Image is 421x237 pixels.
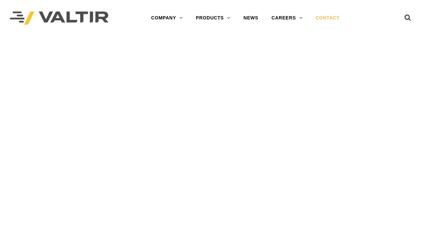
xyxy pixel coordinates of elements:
a: NEWS [237,12,265,25]
a: PRODUCTS [189,12,237,25]
img: Valtir [10,12,109,25]
a: CONTACT [309,12,346,25]
a: COMPANY [145,12,189,25]
a: CAREERS [265,12,309,25]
